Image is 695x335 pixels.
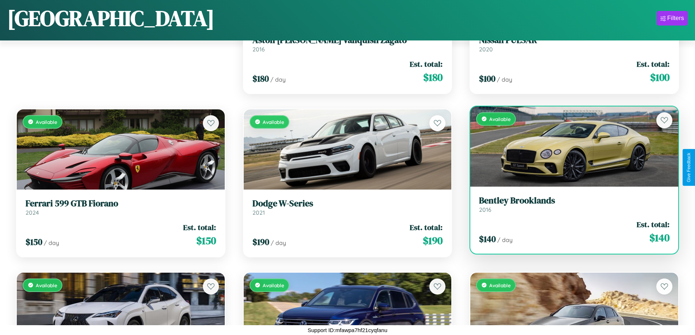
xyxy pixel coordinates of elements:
[650,70,669,85] span: $ 100
[36,282,57,288] span: Available
[271,239,286,246] span: / day
[479,206,491,213] span: 2016
[263,282,284,288] span: Available
[26,209,39,216] span: 2024
[649,230,669,245] span: $ 140
[26,198,216,209] h3: Ferrari 599 GTB Fiorano
[36,119,57,125] span: Available
[637,59,669,69] span: Est. total:
[252,198,443,216] a: Dodge W-Series2021
[183,222,216,233] span: Est. total:
[252,198,443,209] h3: Dodge W-Series
[410,59,443,69] span: Est. total:
[423,233,443,248] span: $ 190
[657,11,688,26] button: Filters
[479,73,495,85] span: $ 100
[7,3,215,33] h1: [GEOGRAPHIC_DATA]
[252,209,265,216] span: 2021
[44,239,59,246] span: / day
[479,195,669,206] h3: Bentley Brooklands
[196,233,216,248] span: $ 150
[489,282,511,288] span: Available
[26,236,42,248] span: $ 150
[479,35,669,46] h3: Nissan PULSAR
[479,46,493,53] span: 2020
[497,76,512,83] span: / day
[263,119,284,125] span: Available
[26,198,216,216] a: Ferrari 599 GTB Fiorano2024
[410,222,443,233] span: Est. total:
[252,35,443,53] a: Aston [PERSON_NAME] Vanquish Zagato2016
[252,46,265,53] span: 2016
[479,195,669,213] a: Bentley Brooklands2016
[252,35,443,46] h3: Aston [PERSON_NAME] Vanquish Zagato
[252,236,269,248] span: $ 190
[489,116,511,122] span: Available
[308,325,387,335] p: Support ID: mfawpa7hf21cyqfanu
[252,73,269,85] span: $ 180
[479,233,496,245] span: $ 140
[667,15,684,22] div: Filters
[270,76,286,83] span: / day
[479,35,669,53] a: Nissan PULSAR2020
[686,153,691,182] div: Give Feedback
[423,70,443,85] span: $ 180
[497,236,513,244] span: / day
[637,219,669,230] span: Est. total:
